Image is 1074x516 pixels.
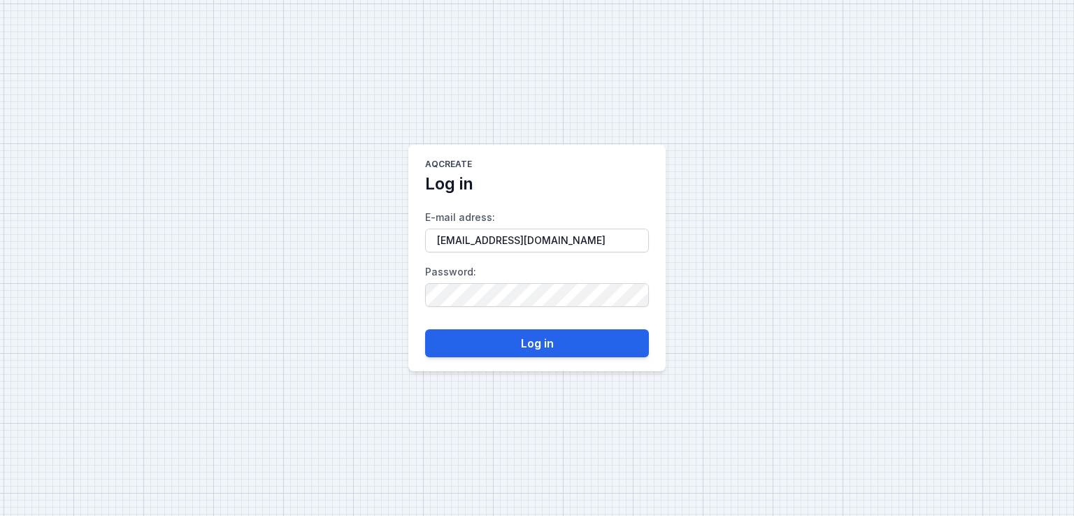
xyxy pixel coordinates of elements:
[425,206,649,252] label: E-mail adress :
[425,329,649,357] button: Log in
[425,261,649,307] label: Password :
[425,159,472,173] h1: AQcreate
[425,229,649,252] input: E-mail adress:
[425,173,473,195] h2: Log in
[425,283,649,307] input: Password:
